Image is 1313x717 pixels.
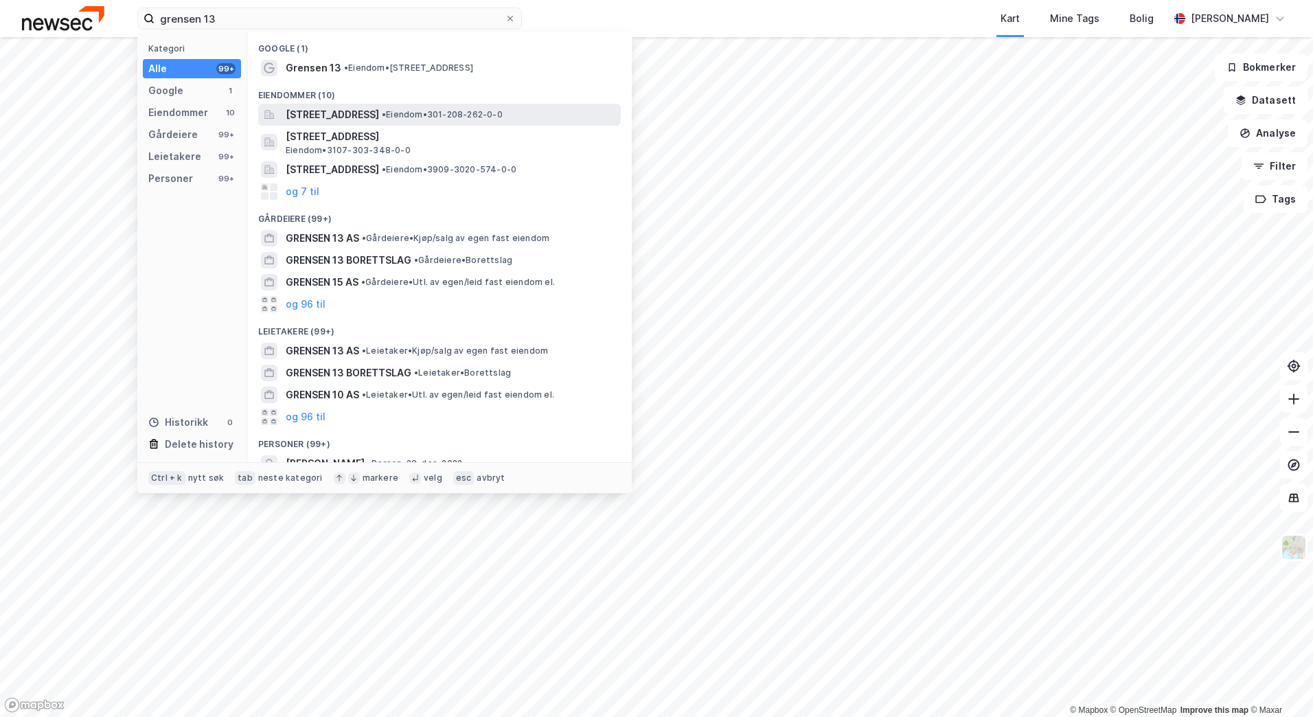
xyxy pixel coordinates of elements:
[414,367,511,378] span: Leietaker • Borettslag
[286,343,359,359] span: GRENSEN 13 AS
[148,170,193,187] div: Personer
[361,277,555,288] span: Gårdeiere • Utl. av egen/leid fast eiendom el.
[382,164,386,174] span: •
[4,697,65,713] a: Mapbox homepage
[1281,534,1307,560] img: Z
[216,63,236,74] div: 99+
[148,126,198,143] div: Gårdeiere
[362,233,366,243] span: •
[344,62,473,73] span: Eiendom • [STREET_ADDRESS]
[1001,10,1020,27] div: Kart
[216,173,236,184] div: 99+
[363,473,398,483] div: markere
[1110,705,1177,715] a: OpenStreetMap
[247,203,632,227] div: Gårdeiere (99+)
[477,473,505,483] div: avbryt
[216,151,236,162] div: 99+
[188,473,225,483] div: nytt søk
[367,458,372,468] span: •
[1050,10,1099,27] div: Mine Tags
[286,455,365,472] span: [PERSON_NAME]
[382,109,503,120] span: Eiendom • 301-208-262-0-0
[1180,705,1248,715] a: Improve this map
[247,315,632,340] div: Leietakere (99+)
[286,230,359,247] span: GRENSEN 13 AS
[225,107,236,118] div: 10
[1244,185,1308,213] button: Tags
[453,471,475,485] div: esc
[148,82,183,99] div: Google
[247,428,632,453] div: Personer (99+)
[165,436,233,453] div: Delete history
[216,129,236,140] div: 99+
[1242,152,1308,180] button: Filter
[361,277,365,287] span: •
[382,164,516,175] span: Eiendom • 3909-3020-574-0-0
[225,85,236,96] div: 1
[148,148,201,165] div: Leietakere
[286,274,358,291] span: GRENSEN 15 AS
[247,79,632,104] div: Eiendommer (10)
[1130,10,1154,27] div: Bolig
[344,62,348,73] span: •
[155,8,505,29] input: Søk på adresse, matrikkel, gårdeiere, leietakere eller personer
[1228,119,1308,147] button: Analyse
[148,414,208,431] div: Historikk
[367,458,462,469] span: Person • 28. des. 2022
[1070,705,1108,715] a: Mapbox
[286,161,379,178] span: [STREET_ADDRESS]
[286,365,411,381] span: GRENSEN 13 BORETTSLAG
[148,471,185,485] div: Ctrl + k
[362,345,366,356] span: •
[414,255,418,265] span: •
[414,367,418,378] span: •
[286,183,319,200] button: og 7 til
[286,296,326,312] button: og 96 til
[148,104,208,121] div: Eiendommer
[286,128,615,145] span: [STREET_ADDRESS]
[286,409,326,425] button: og 96 til
[1244,651,1313,717] div: Kontrollprogram for chat
[362,389,366,400] span: •
[148,43,241,54] div: Kategori
[1191,10,1269,27] div: [PERSON_NAME]
[286,106,379,123] span: [STREET_ADDRESS]
[235,471,255,485] div: tab
[1244,651,1313,717] iframe: Chat Widget
[286,145,411,156] span: Eiendom • 3107-303-348-0-0
[22,6,104,30] img: newsec-logo.f6e21ccffca1b3a03d2d.png
[382,109,386,119] span: •
[362,233,549,244] span: Gårdeiere • Kjøp/salg av egen fast eiendom
[1224,87,1308,114] button: Datasett
[225,417,236,428] div: 0
[286,60,341,76] span: Grensen 13
[286,387,359,403] span: GRENSEN 10 AS
[1215,54,1308,81] button: Bokmerker
[247,32,632,57] div: Google (1)
[362,389,554,400] span: Leietaker • Utl. av egen/leid fast eiendom el.
[414,255,512,266] span: Gårdeiere • Borettslag
[286,252,411,269] span: GRENSEN 13 BORETTSLAG
[424,473,442,483] div: velg
[148,60,167,77] div: Alle
[258,473,323,483] div: neste kategori
[362,345,548,356] span: Leietaker • Kjøp/salg av egen fast eiendom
